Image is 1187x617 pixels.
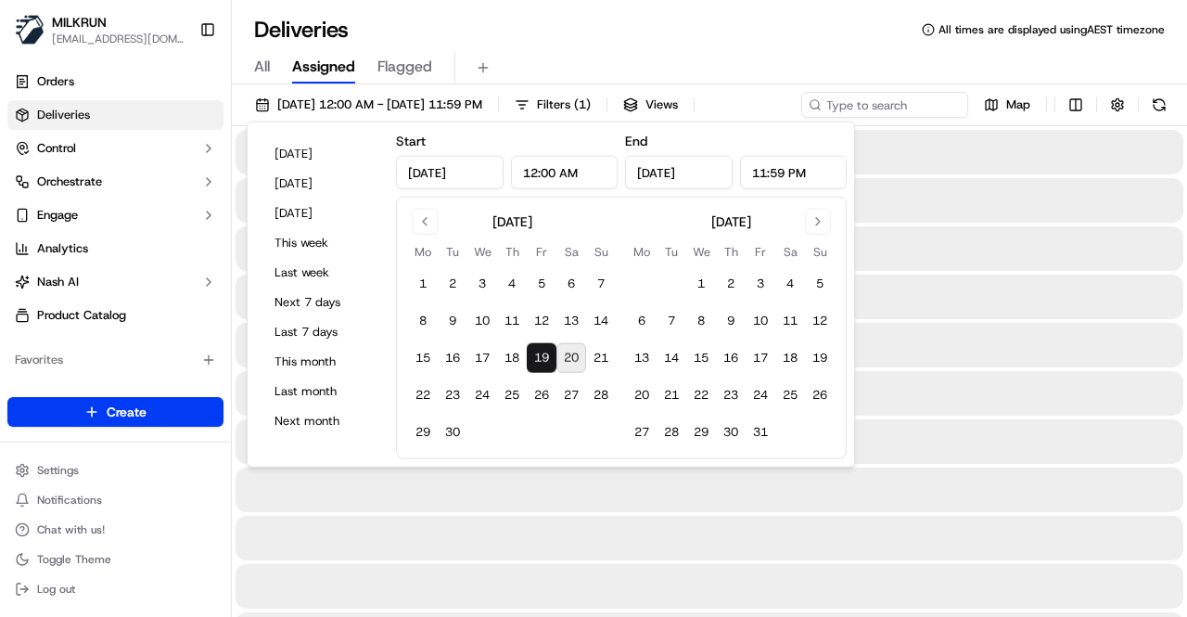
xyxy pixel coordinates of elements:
[711,212,751,231] div: [DATE]
[7,100,223,130] a: Deliveries
[716,269,746,299] button: 2
[292,56,355,78] span: Assigned
[527,343,556,373] button: 19
[438,269,467,299] button: 2
[746,418,775,447] button: 31
[1146,92,1172,118] button: Refresh
[627,418,657,447] button: 27
[497,242,527,262] th: Thursday
[247,92,491,118] button: [DATE] 12:00 AM - [DATE] 11:59 PM
[716,343,746,373] button: 16
[412,209,438,235] button: Go to previous month
[625,156,733,189] input: Date
[254,15,349,45] h1: Deliveries
[657,380,686,410] button: 21
[396,133,426,149] label: Start
[408,269,438,299] button: 1
[497,380,527,410] button: 25
[7,397,223,427] button: Create
[266,260,377,286] button: Last week
[37,140,76,157] span: Control
[467,380,497,410] button: 24
[492,212,532,231] div: [DATE]
[615,92,686,118] button: Views
[775,269,805,299] button: 4
[527,380,556,410] button: 26
[266,379,377,405] button: Last month
[686,306,716,336] button: 8
[556,269,586,299] button: 6
[7,517,223,543] button: Chat with us!
[527,269,556,299] button: 5
[556,343,586,373] button: 20
[645,96,678,113] span: Views
[52,32,185,46] span: [EMAIL_ADDRESS][DOMAIN_NAME]
[37,174,102,190] span: Orchestrate
[396,156,504,189] input: Date
[527,306,556,336] button: 12
[266,319,377,345] button: Last 7 days
[438,418,467,447] button: 30
[408,380,438,410] button: 22
[266,171,377,197] button: [DATE]
[7,67,223,96] a: Orders
[52,13,107,32] button: MILKRUN
[805,306,835,336] button: 12
[556,380,586,410] button: 27
[7,234,223,264] a: Analytics
[686,343,716,373] button: 15
[438,343,467,373] button: 16
[37,463,79,478] span: Settings
[15,15,45,45] img: MILKRUN
[7,167,223,197] button: Orchestrate
[467,343,497,373] button: 17
[7,301,223,330] a: Product Catalog
[586,343,616,373] button: 21
[805,209,831,235] button: Go to next month
[775,380,805,410] button: 25
[277,96,482,113] span: [DATE] 12:00 AM - [DATE] 11:59 PM
[746,380,775,410] button: 24
[7,7,192,52] button: MILKRUNMILKRUN[EMAIL_ADDRESS][DOMAIN_NAME]
[266,200,377,226] button: [DATE]
[686,269,716,299] button: 1
[7,457,223,483] button: Settings
[511,156,619,189] input: Time
[107,403,147,421] span: Create
[7,576,223,602] button: Log out
[408,242,438,262] th: Monday
[574,96,591,113] span: ( 1 )
[976,92,1039,118] button: Map
[775,306,805,336] button: 11
[627,242,657,262] th: Monday
[266,289,377,315] button: Next 7 days
[657,418,686,447] button: 28
[805,380,835,410] button: 26
[408,418,438,447] button: 29
[586,306,616,336] button: 14
[7,345,223,375] div: Favorites
[556,242,586,262] th: Saturday
[438,242,467,262] th: Tuesday
[377,56,432,78] span: Flagged
[657,306,686,336] button: 7
[775,343,805,373] button: 18
[686,380,716,410] button: 22
[467,242,497,262] th: Wednesday
[556,306,586,336] button: 13
[586,242,616,262] th: Sunday
[627,343,657,373] button: 13
[716,242,746,262] th: Thursday
[497,343,527,373] button: 18
[37,522,105,537] span: Chat with us!
[7,546,223,572] button: Toggle Theme
[37,107,90,123] span: Deliveries
[37,307,126,324] span: Product Catalog
[657,242,686,262] th: Tuesday
[746,343,775,373] button: 17
[497,306,527,336] button: 11
[625,133,647,149] label: End
[527,242,556,262] th: Friday
[266,408,377,434] button: Next month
